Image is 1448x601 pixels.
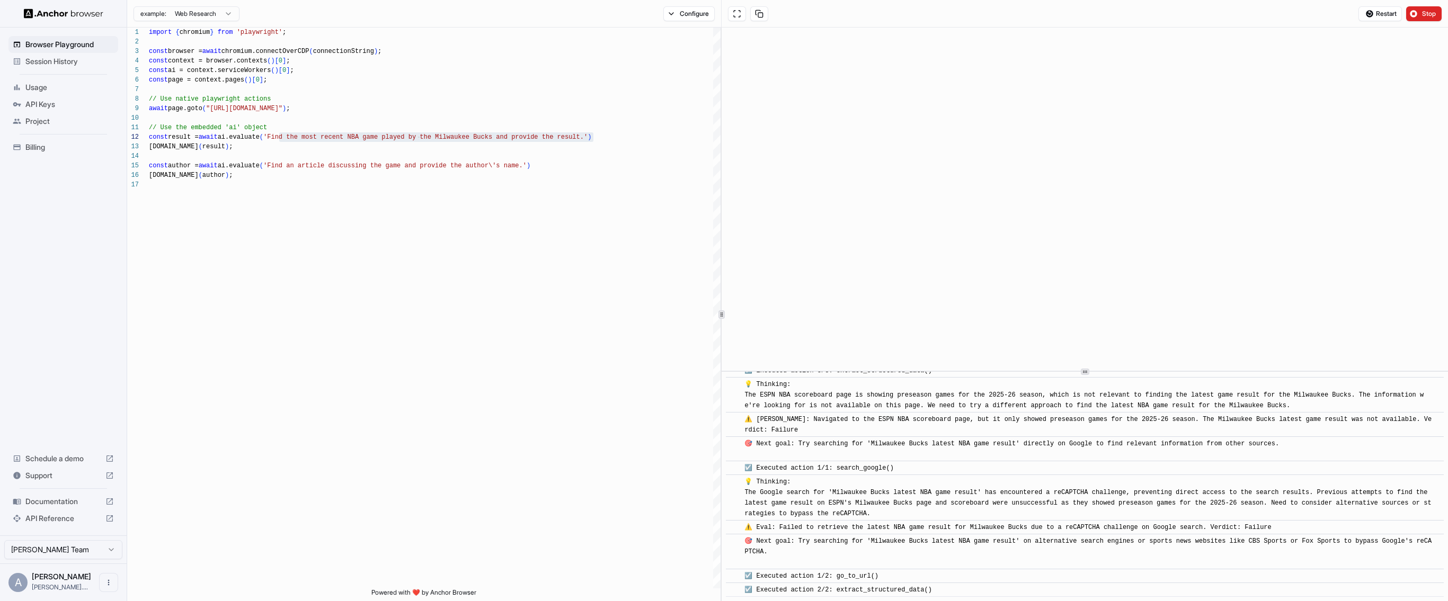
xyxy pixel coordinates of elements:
[99,573,118,592] button: Open menu
[127,56,139,66] div: 4
[371,588,476,601] span: Powered with ❤️ by Anchor Browser
[248,76,252,84] span: )
[199,143,202,150] span: (
[168,76,244,84] span: page = context.pages
[263,162,454,169] span: 'Find an article discussing the game and provide t
[25,513,101,524] span: API Reference
[275,57,279,65] span: [
[25,453,101,464] span: Schedule a demo
[282,57,286,65] span: ]
[202,172,225,179] span: author
[237,29,282,36] span: 'playwright'
[8,139,118,156] div: Billing
[8,467,118,484] div: Support
[168,48,202,55] span: browser =
[744,381,1424,409] span: 💡 Thinking: The ESPN NBA scoreboard page is showing preseason games for the 2025-26 season, which...
[8,96,118,113] div: API Keys
[260,162,263,169] span: (
[744,572,878,580] span: ☑️ Executed action 1/2: go_to_url()
[168,133,199,141] span: result =
[279,57,282,65] span: 0
[127,28,139,37] div: 1
[731,477,736,487] span: ​
[168,162,199,169] span: author =
[286,57,290,65] span: ;
[8,510,118,527] div: API Reference
[127,142,139,151] div: 13
[149,76,168,84] span: const
[127,132,139,142] div: 12
[731,438,736,449] span: ​
[32,583,88,591] span: andy.m@meandu.com
[271,67,274,74] span: (
[140,10,166,18] span: example:
[127,113,139,123] div: 10
[25,496,101,507] span: Documentation
[127,47,139,56] div: 3
[168,57,267,65] span: context = browser.contexts
[149,133,168,141] span: const
[127,171,139,180] div: 16
[32,572,91,581] span: Andy Marcus
[25,39,114,50] span: Browser Playground
[25,99,114,110] span: API Keys
[229,172,233,179] span: ;
[149,67,168,74] span: const
[454,162,527,169] span: he author\'s name.'
[309,48,313,55] span: (
[731,463,736,473] span: ​
[8,36,118,53] div: Browser Playground
[744,464,893,472] span: ☑️ Executed action 1/1: search_google()
[1406,6,1442,21] button: Stop
[218,29,233,36] span: from
[175,29,179,36] span: {
[127,104,139,113] div: 9
[25,116,114,127] span: Project
[731,536,736,546] span: ​
[256,76,260,84] span: 0
[149,124,267,131] span: // Use the embedded 'ai' object
[149,57,168,65] span: const
[286,105,290,112] span: ;
[290,67,294,74] span: ;
[210,29,214,36] span: }
[25,470,101,481] span: Support
[527,162,530,169] span: )
[313,48,374,55] span: connectionString
[1422,10,1437,18] span: Stop
[267,57,271,65] span: (
[202,48,221,55] span: await
[279,67,282,74] span: [
[127,94,139,104] div: 8
[663,6,715,21] button: Configure
[282,105,286,112] span: )
[149,162,168,169] span: const
[744,440,1279,458] span: 🎯 Next goal: Try searching for 'Milwaukee Bucks latest NBA game result' directly on Google to fin...
[731,522,736,533] span: ​
[127,151,139,161] div: 14
[202,143,225,150] span: result
[263,76,267,84] span: ;
[218,162,260,169] span: ai.evaluate
[225,172,229,179] span: )
[221,48,309,55] span: chromium.connectOverCDP
[199,162,218,169] span: await
[8,53,118,70] div: Session History
[244,76,248,84] span: (
[218,133,260,141] span: ai.evaluate
[25,82,114,93] span: Usage
[263,133,454,141] span: 'Find the most recent NBA game played by the Milwa
[202,105,206,112] span: (
[282,67,286,74] span: 0
[168,105,202,112] span: page.goto
[229,143,233,150] span: ;
[149,95,271,103] span: // Use native playwright actions
[127,66,139,75] div: 5
[728,6,746,21] button: Open in full screen
[127,85,139,94] div: 7
[149,29,172,36] span: import
[286,67,290,74] span: ]
[24,8,103,19] img: Anchor Logo
[25,142,114,153] span: Billing
[206,105,282,112] span: "[URL][DOMAIN_NAME]"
